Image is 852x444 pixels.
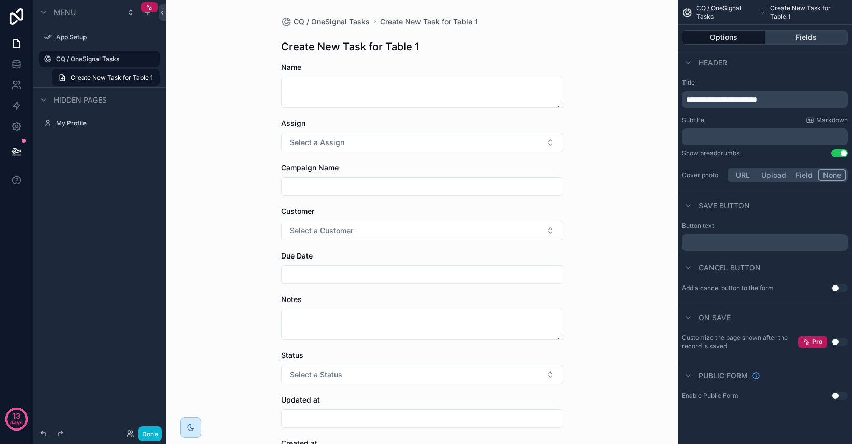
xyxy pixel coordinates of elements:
span: CQ / OneSignal Tasks [294,17,370,27]
span: Campaign Name [281,163,339,172]
span: Create New Task for Table 1 [770,4,848,21]
span: Select a Customer [290,225,353,236]
span: Select a Status [290,369,342,380]
a: Create New Task for Table 1 [52,69,160,86]
label: App Setup [56,33,158,41]
button: Select Button [281,221,563,240]
a: Markdown [806,116,848,124]
label: Cover photo [682,171,723,179]
a: Create New Task for Table 1 [380,17,478,27]
label: Subtitle [682,116,704,124]
div: scrollable content [682,234,848,251]
div: scrollable content [682,128,848,145]
h1: Create New Task for Table 1 [281,39,419,54]
p: 13 [12,411,20,421]
label: Button text [682,222,714,230]
span: Save button [699,200,750,211]
div: Show breadcrumbs [682,149,739,157]
a: CQ / OneSignal Tasks [281,17,370,27]
span: Customer [281,207,314,216]
span: On save [699,312,731,323]
button: URL [729,169,757,181]
label: Add a cancel button to the form [682,284,774,292]
span: Pro [812,338,822,346]
label: CQ / OneSignal Tasks [56,55,153,63]
span: Hidden pages [54,95,107,105]
span: Updated at [281,395,320,404]
button: Select Button [281,365,563,384]
button: Done [138,426,162,441]
label: Customize the page shown after the record is saved [682,334,798,350]
span: Header [699,58,727,68]
span: Create New Task for Table 1 [71,74,153,82]
div: Enable Public Form [682,392,738,400]
span: Select a Assign [290,137,344,148]
span: Assign [281,119,305,127]
button: Options [682,30,765,45]
button: Select Button [281,133,563,152]
span: Cancel button [699,263,761,273]
label: Title [682,79,848,87]
p: days [10,415,23,429]
span: Menu [54,7,76,18]
span: CQ / OneSignal Tasks [696,4,756,21]
button: Upload [757,169,791,181]
span: Notes [281,295,302,304]
span: Status [281,351,303,360]
span: Name [281,63,301,71]
button: Field [791,169,818,181]
div: scrollable content [682,91,848,108]
button: Fields [765,30,848,45]
label: My Profile [56,119,158,127]
span: Due Date [281,251,313,260]
span: Markdown [816,116,848,124]
button: None [818,169,846,181]
span: Public form [699,370,748,381]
